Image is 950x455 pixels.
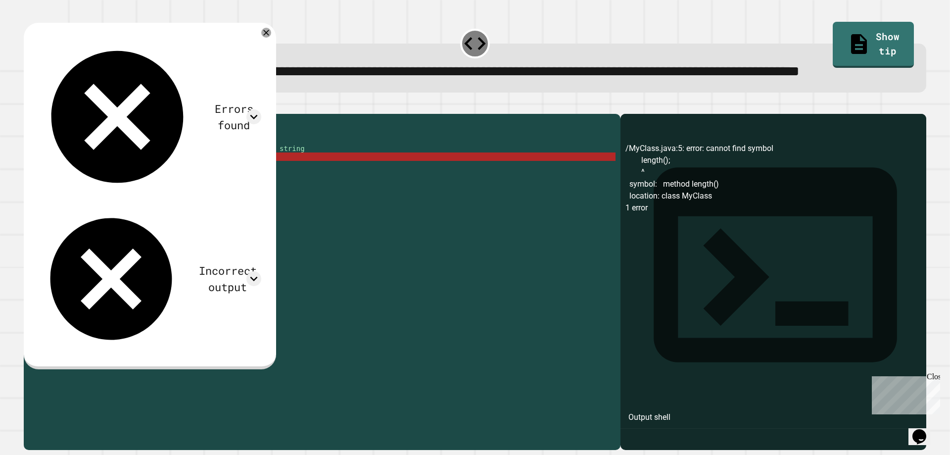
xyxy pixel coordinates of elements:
[194,262,261,295] div: Incorrect output
[4,4,68,63] div: Chat with us now!Close
[625,143,921,450] div: /MyClass.java:5: error: cannot find symbol length(); ^ symbol: method length() location: class My...
[868,372,940,414] iframe: chat widget
[833,22,913,67] a: Show tip
[206,101,261,133] div: Errors found
[908,415,940,445] iframe: chat widget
